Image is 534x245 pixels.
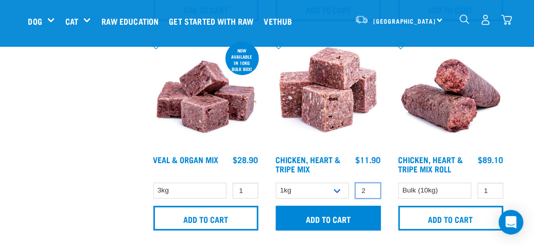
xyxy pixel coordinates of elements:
[151,40,261,150] img: 1158 Veal Organ Mix 01
[399,206,504,231] input: Add to cart
[355,15,369,24] img: van-moving.png
[355,183,381,199] input: 1
[167,1,262,42] a: Get started with Raw
[399,157,463,171] a: Chicken, Heart & Tripe Mix Roll
[276,157,341,171] a: Chicken, Heart & Tripe Mix
[65,15,78,27] a: Cat
[262,1,300,42] a: Vethub
[226,43,259,77] div: now available in 10kg bulk box!
[153,206,259,231] input: Add to cart
[480,14,491,25] img: user.png
[460,14,470,24] img: home-icon-1@2x.png
[478,155,504,164] div: $89.10
[233,155,259,164] div: $28.90
[233,183,259,199] input: 1
[356,155,381,164] div: $11.90
[374,19,436,23] span: [GEOGRAPHIC_DATA]
[99,1,166,42] a: Raw Education
[273,40,384,150] img: 1062 Chicken Heart Tripe Mix 01
[396,40,506,150] img: Chicken Heart Tripe Roll 01
[276,206,381,231] input: Add to cart
[478,183,504,199] input: 1
[28,15,42,27] a: Dog
[499,210,524,235] div: Open Intercom Messenger
[502,14,512,25] img: home-icon@2x.png
[153,157,219,162] a: Veal & Organ Mix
